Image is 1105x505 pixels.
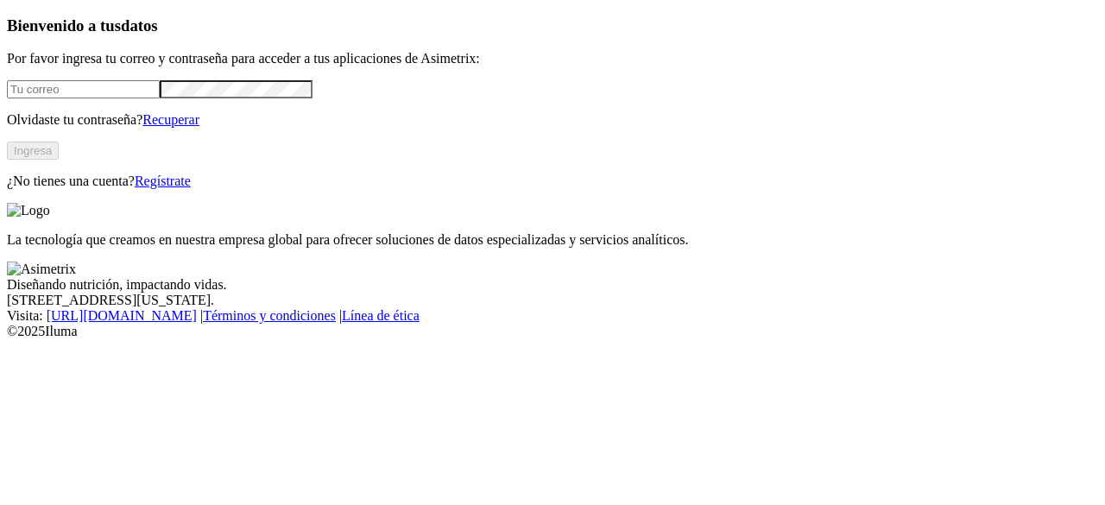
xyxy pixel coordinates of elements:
div: Diseñando nutrición, impactando vidas. [7,277,1098,293]
div: Visita : | | [7,308,1098,324]
img: Logo [7,203,50,218]
p: La tecnología que creamos en nuestra empresa global para ofrecer soluciones de datos especializad... [7,232,1098,248]
p: ¿No tienes una cuenta? [7,174,1098,189]
div: © 2025 Iluma [7,324,1098,339]
div: [STREET_ADDRESS][US_STATE]. [7,293,1098,308]
input: Tu correo [7,80,160,98]
a: Línea de ética [342,308,420,323]
a: Recuperar [142,112,199,127]
button: Ingresa [7,142,59,160]
p: Olvidaste tu contraseña? [7,112,1098,128]
h3: Bienvenido a tus [7,16,1098,35]
img: Asimetrix [7,262,76,277]
a: Regístrate [135,174,191,188]
a: Términos y condiciones [203,308,336,323]
a: [URL][DOMAIN_NAME] [47,308,197,323]
p: Por favor ingresa tu correo y contraseña para acceder a tus aplicaciones de Asimetrix: [7,51,1098,66]
span: datos [121,16,158,35]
